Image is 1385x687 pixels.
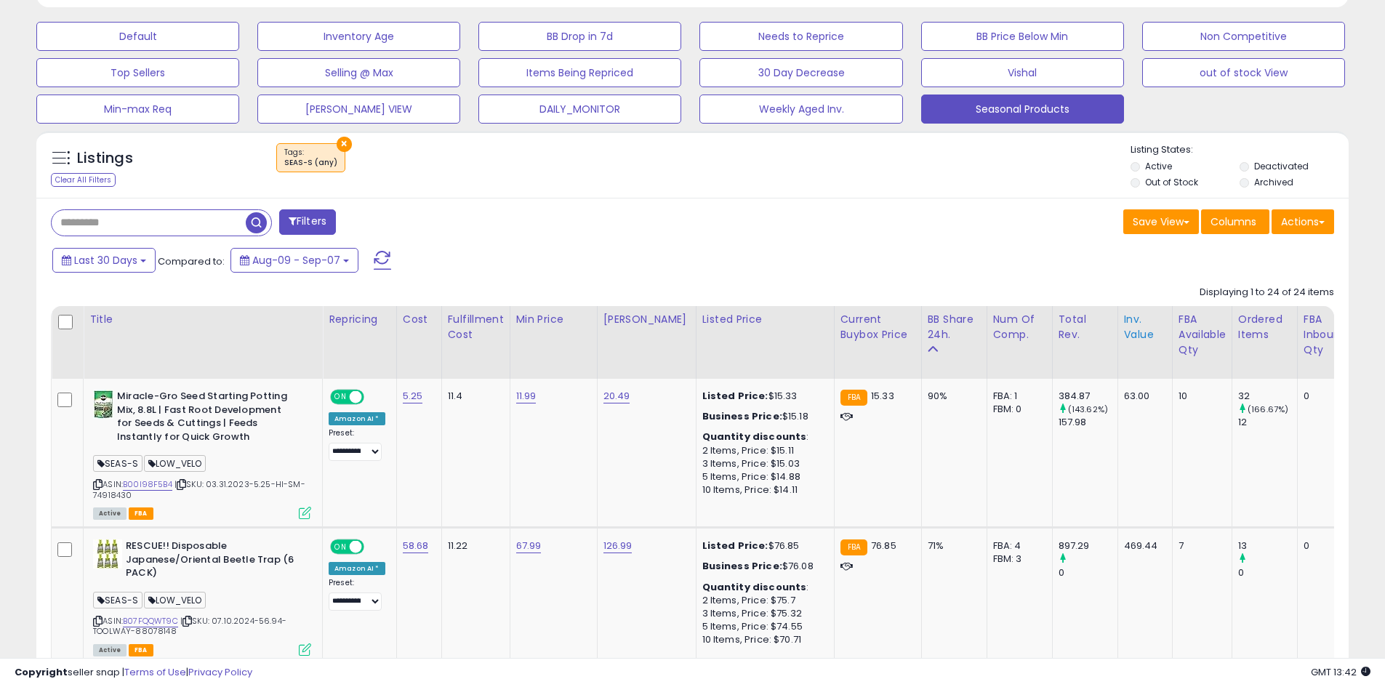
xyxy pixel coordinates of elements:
[993,539,1041,553] div: FBA: 4
[1059,539,1117,553] div: 897.29
[1304,312,1347,358] div: FBA inbound Qty
[93,615,286,637] span: | SKU: 07.10.2024-56.94-TOOLWAY-88078148
[257,22,460,51] button: Inventory Age
[1272,209,1334,234] button: Actions
[1145,176,1198,188] label: Out of Stock
[871,389,894,403] span: 15.33
[1211,214,1256,229] span: Columns
[284,147,337,169] span: Tags :
[516,312,591,327] div: Min Price
[516,389,537,403] a: 11.99
[702,312,828,327] div: Listed Price
[1304,390,1342,403] div: 0
[93,592,142,608] span: SEAS-S
[993,403,1041,416] div: FBM: 0
[52,248,156,273] button: Last 30 Days
[93,390,113,419] img: 51x3opoh67L._SL40_.jpg
[840,539,867,555] small: FBA
[702,620,823,633] div: 5 Items, Price: $74.55
[117,390,294,447] b: Miracle-Gro Seed Starting Potting Mix, 8.8L | Fast Root Development for Seeds & Cuttings | Feeds ...
[702,607,823,620] div: 3 Items, Price: $75.32
[702,581,823,594] div: :
[1200,286,1334,300] div: Displaying 1 to 24 of 24 items
[1179,539,1221,553] div: 7
[329,428,385,461] div: Preset:
[1142,22,1345,51] button: Non Competitive
[1311,665,1370,679] span: 2025-10-8 13:42 GMT
[928,390,976,403] div: 90%
[1059,312,1112,342] div: Total Rev.
[284,158,337,168] div: SEAS-S (any)
[1304,539,1342,553] div: 0
[478,58,681,87] button: Items Being Repriced
[702,594,823,607] div: 2 Items, Price: $75.7
[702,430,823,443] div: :
[144,455,206,472] span: LOW_VELO
[1238,539,1297,553] div: 13
[403,312,435,327] div: Cost
[702,580,807,594] b: Quantity discounts
[89,312,316,327] div: Title
[1124,539,1161,553] div: 469.44
[362,541,385,553] span: OFF
[36,58,239,87] button: Top Sellers
[1124,312,1166,342] div: Inv. value
[702,470,823,483] div: 5 Items, Price: $14.88
[702,539,823,553] div: $76.85
[329,312,390,327] div: Repricing
[1124,390,1161,403] div: 63.00
[448,539,499,553] div: 11.22
[1145,160,1172,172] label: Active
[329,412,385,425] div: Amazon AI *
[1059,390,1117,403] div: 384.87
[478,95,681,124] button: DAILY_MONITOR
[928,312,981,342] div: BB Share 24h.
[702,633,823,646] div: 10 Items, Price: $70.71
[1179,312,1226,358] div: FBA Available Qty
[279,209,336,235] button: Filters
[329,562,385,575] div: Amazon AI *
[702,560,823,573] div: $76.08
[15,665,68,679] strong: Copyright
[921,22,1124,51] button: BB Price Below Min
[93,478,305,500] span: | SKU: 03.31.2023-5.25-HI-SM-74918430
[840,312,915,342] div: Current Buybox Price
[188,665,252,679] a: Privacy Policy
[993,553,1041,566] div: FBM: 3
[1131,143,1349,157] p: Listing States:
[144,592,206,608] span: LOW_VELO
[129,507,153,520] span: FBA
[403,539,429,553] a: 58.68
[1201,209,1269,234] button: Columns
[702,457,823,470] div: 3 Items, Price: $15.03
[702,444,823,457] div: 2 Items, Price: $15.11
[1142,58,1345,87] button: out of stock View
[1123,209,1199,234] button: Save View
[1238,566,1297,579] div: 0
[93,455,142,472] span: SEAS-S
[36,22,239,51] button: Default
[51,173,116,187] div: Clear All Filters
[840,390,867,406] small: FBA
[126,539,302,584] b: RESCUE!! Disposable Japanese/Oriental Beetle Trap (6 PACK)
[993,312,1046,342] div: Num of Comp.
[699,95,902,124] button: Weekly Aged Inv.
[448,390,499,403] div: 11.4
[702,390,823,403] div: $15.33
[332,541,350,553] span: ON
[362,391,385,403] span: OFF
[252,253,340,268] span: Aug-09 - Sep-07
[1068,403,1108,415] small: (143.62%)
[257,95,460,124] button: [PERSON_NAME] VIEW
[702,409,782,423] b: Business Price:
[158,254,225,268] span: Compared to:
[332,391,350,403] span: ON
[36,95,239,124] button: Min-max Req
[1059,566,1117,579] div: 0
[124,665,186,679] a: Terms of Use
[928,539,976,553] div: 71%
[1238,312,1291,342] div: Ordered Items
[329,578,385,611] div: Preset:
[702,389,768,403] b: Listed Price:
[403,389,423,403] a: 5.25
